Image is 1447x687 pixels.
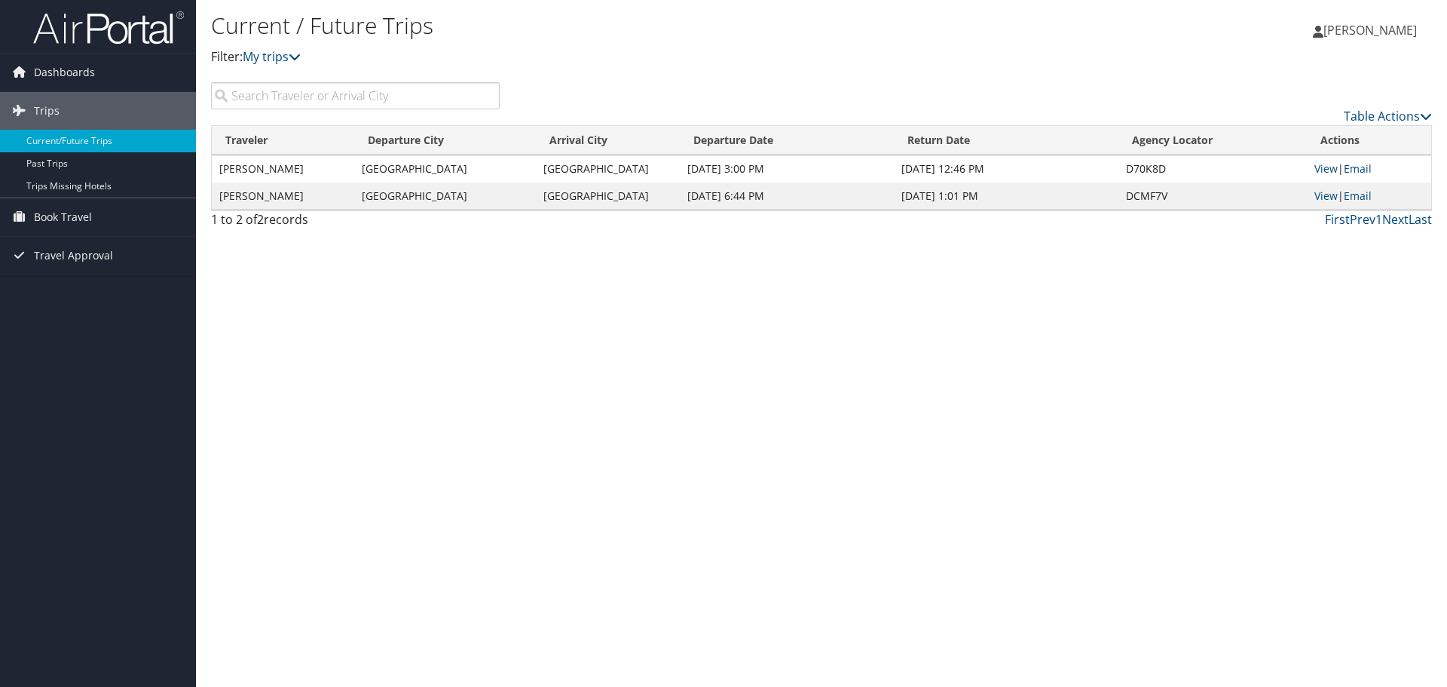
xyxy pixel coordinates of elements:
th: Actions [1307,126,1431,155]
th: Departure City: activate to sort column ascending [354,126,537,155]
a: Next [1382,211,1409,228]
span: Book Travel [34,198,92,236]
td: | [1307,182,1431,210]
td: [PERSON_NAME] [212,155,354,182]
input: Search Traveler or Arrival City [211,82,500,109]
a: Prev [1350,211,1375,228]
a: Email [1344,161,1372,176]
th: Arrival City: activate to sort column ascending [536,126,680,155]
td: D70K8D [1118,155,1307,182]
span: 2 [257,211,264,228]
a: [PERSON_NAME] [1313,8,1432,53]
a: 1 [1375,211,1382,228]
a: My trips [243,48,301,65]
td: | [1307,155,1431,182]
img: airportal-logo.png [33,10,184,45]
div: 1 to 2 of records [211,210,500,236]
td: [DATE] 1:01 PM [894,182,1118,210]
a: View [1314,161,1338,176]
span: Dashboards [34,54,95,91]
td: [GEOGRAPHIC_DATA] [536,155,680,182]
td: [GEOGRAPHIC_DATA] [536,182,680,210]
td: [DATE] 12:46 PM [894,155,1118,182]
a: Last [1409,211,1432,228]
td: [DATE] 6:44 PM [680,182,893,210]
td: [GEOGRAPHIC_DATA] [354,155,537,182]
a: View [1314,189,1338,203]
td: [GEOGRAPHIC_DATA] [354,182,537,210]
span: Travel Approval [34,237,113,274]
td: DCMF7V [1118,182,1307,210]
h1: Current / Future Trips [211,10,1025,41]
th: Agency Locator: activate to sort column ascending [1118,126,1307,155]
th: Departure Date: activate to sort column descending [680,126,893,155]
a: First [1325,211,1350,228]
span: Trips [34,92,60,130]
span: [PERSON_NAME] [1323,22,1417,38]
a: Email [1344,189,1372,203]
th: Traveler: activate to sort column ascending [212,126,354,155]
td: [PERSON_NAME] [212,182,354,210]
p: Filter: [211,48,1025,67]
td: [DATE] 3:00 PM [680,155,893,182]
th: Return Date: activate to sort column ascending [894,126,1118,155]
a: Table Actions [1344,108,1432,124]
